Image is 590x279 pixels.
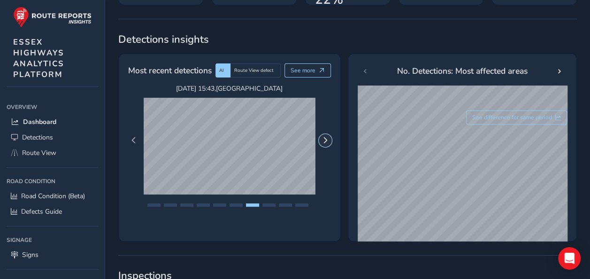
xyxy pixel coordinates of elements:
[21,207,62,216] span: Defects Guide
[13,7,92,28] img: rr logo
[7,145,98,161] a: Route View
[7,130,98,145] a: Detections
[7,114,98,130] a: Dashboard
[262,203,276,207] button: Page 8
[319,134,332,147] button: Next Page
[7,204,98,219] a: Defects Guide
[291,67,315,74] span: See more
[7,233,98,247] div: Signage
[22,250,38,259] span: Signs
[7,247,98,263] a: Signs
[7,188,98,204] a: Road Condition (Beta)
[7,174,98,188] div: Road Condition
[397,65,528,77] span: No. Detections: Most affected areas
[23,117,56,126] span: Dashboard
[215,63,230,77] div: AI
[213,203,226,207] button: Page 5
[21,192,85,201] span: Road Condition (Beta)
[147,203,161,207] button: Page 1
[127,134,140,147] button: Previous Page
[558,247,581,270] div: Open Intercom Messenger
[197,203,210,207] button: Page 4
[230,63,281,77] div: Route View defect
[279,203,292,207] button: Page 9
[295,203,308,207] button: Page 10
[13,37,64,80] span: ESSEX HIGHWAYS ANALYTICS PLATFORM
[472,114,552,121] span: See difference for same period
[164,203,177,207] button: Page 2
[230,203,243,207] button: Page 6
[118,32,577,46] span: Detections insights
[246,203,259,207] button: Page 7
[234,67,274,74] span: Route View defect
[180,203,193,207] button: Page 3
[219,67,224,74] span: AI
[128,64,212,77] span: Most recent detections
[22,148,56,157] span: Route View
[7,100,98,114] div: Overview
[284,63,331,77] button: See more
[144,84,315,93] span: [DATE] 15:43 , [GEOGRAPHIC_DATA]
[466,110,567,124] button: See difference for same period
[22,133,53,142] span: Detections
